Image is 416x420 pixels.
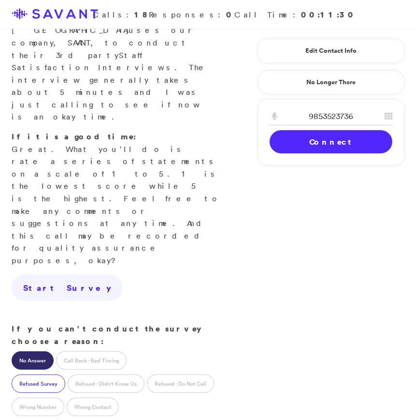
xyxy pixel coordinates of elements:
[12,375,65,393] label: Refused Survey
[258,70,404,94] a: No Longer There
[67,398,119,416] label: Wrong Contact
[226,9,234,20] strong: 0
[134,9,149,20] strong: 18
[147,375,214,393] label: Refused - Do Not Call
[12,351,54,370] label: No Answer
[56,351,127,370] label: Call Back - Bad Timing
[12,131,221,267] p: Great. What you'll do is rate a series of statements on a scale of 1 to 5. 1 is the lowest score ...
[12,323,208,346] strong: If you can't conduct the survey choose a reason:
[270,43,392,59] a: Edit Contact Info
[12,398,64,416] label: Wrong Number
[301,9,356,20] strong: 00:11:30
[270,130,392,153] a: Connect
[12,274,123,301] a: Start Survey
[68,375,144,393] label: Refused - Didn't Know Us
[12,131,136,142] strong: If it is a good time:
